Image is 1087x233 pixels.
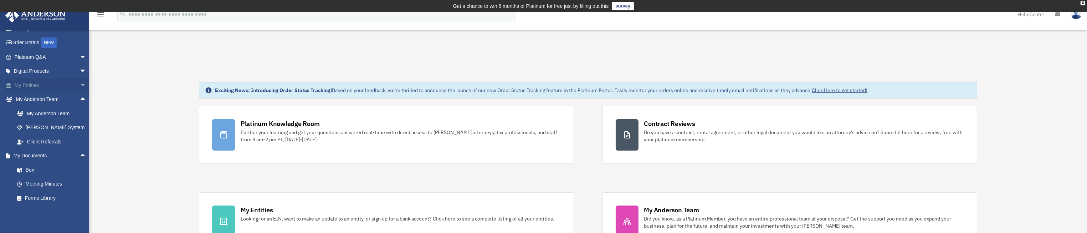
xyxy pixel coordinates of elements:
div: NEW [41,37,57,48]
a: menu [96,12,105,19]
a: [PERSON_NAME] System [10,121,97,135]
div: Based on your feedback, we're thrilled to announce the launch of our new Order Status Tracking fe... [215,87,867,94]
a: My Documentsarrow_drop_up [5,149,97,163]
strong: Exciting News: Introducing Order Status Tracking! [215,87,332,93]
a: Contract Reviews Do you have a contract, rental agreement, or other legal document you would like... [603,106,978,164]
span: arrow_drop_down [80,78,94,93]
div: Further your learning and get your questions answered real-time with direct access to [PERSON_NAM... [241,129,561,143]
i: menu [96,10,105,19]
a: My Anderson Team [10,106,97,121]
div: My Entities [241,206,273,214]
a: Click Here to get started! [812,87,867,93]
div: Get a chance to win 6 months of Platinum for free just by filling out this [453,2,609,10]
a: Box [10,163,97,177]
img: User Pic [1071,9,1082,19]
a: My Entitiesarrow_drop_down [5,78,97,92]
a: Platinum Knowledge Room Further your learning and get your questions answered real-time with dire... [199,106,574,164]
a: Client Referrals [10,135,97,149]
div: Do you have a contract, rental agreement, or other legal document you would like an attorney's ad... [644,129,964,143]
a: Meeting Minutes [10,177,97,191]
span: arrow_drop_down [80,50,94,65]
span: arrow_drop_down [80,64,94,79]
a: Forms Library [10,191,97,205]
img: Anderson Advisors Platinum Portal [3,9,68,22]
span: arrow_drop_up [80,149,94,163]
a: My Anderson Teamarrow_drop_up [5,92,97,107]
div: Looking for an EIN, want to make an update to an entity, or sign up for a bank account? Click her... [241,215,554,222]
div: close [1081,1,1085,5]
div: Contract Reviews [644,119,695,128]
a: Notarize [10,205,97,219]
div: My Anderson Team [644,206,699,214]
div: Did you know, as a Platinum Member, you have an entire professional team at your disposal? Get th... [644,215,964,229]
a: Platinum Q&Aarrow_drop_down [5,50,97,64]
a: Digital Productsarrow_drop_down [5,64,97,78]
div: Platinum Knowledge Room [241,119,320,128]
i: search [119,10,127,17]
a: survey [612,2,634,10]
a: Order StatusNEW [5,36,97,50]
span: arrow_drop_up [80,92,94,107]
